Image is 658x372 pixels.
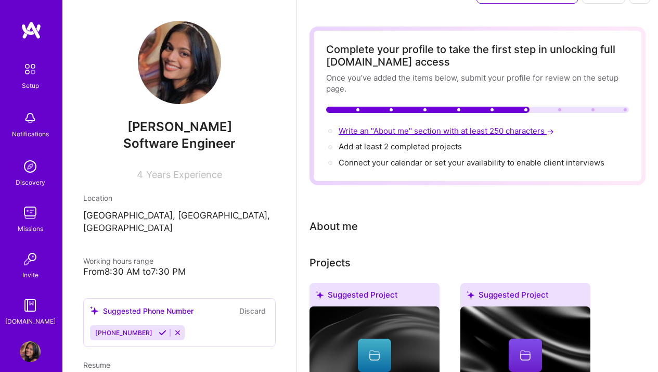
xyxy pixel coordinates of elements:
div: Add projects you've worked on [309,255,351,271]
div: About me [309,219,358,234]
span: Resume [83,361,110,369]
i: icon SuggestedTeams [316,291,324,299]
span: [PERSON_NAME] [83,119,276,135]
div: Complete your profile to take the first step in unlocking full [DOMAIN_NAME] access [326,43,629,68]
img: logo [21,21,42,40]
div: Suggested Phone Number [90,305,193,316]
span: Working hours range [83,256,153,265]
i: icon SuggestedTeams [90,306,99,315]
img: guide book [20,295,41,316]
span: Years Experience [146,169,222,180]
div: Discovery [16,177,45,188]
div: Suggested Project [309,283,440,311]
div: Invite [22,270,38,280]
span: [PHONE_NUMBER] [95,329,152,337]
div: Missions [18,223,43,234]
img: User Avatar [20,341,41,362]
span: Connect your calendar or set your availability to enable client interviews [339,158,604,168]
a: User Avatar [17,341,43,362]
i: Reject [174,329,182,337]
img: User Avatar [138,21,221,104]
img: Invite [20,249,41,270]
img: discovery [20,156,41,177]
div: Location [83,193,276,203]
div: [DOMAIN_NAME] [5,316,56,327]
span: 4 [137,169,143,180]
div: Suggested Project [460,283,590,311]
span: Software Engineer [123,136,236,151]
p: [GEOGRAPHIC_DATA], [GEOGRAPHIC_DATA], [GEOGRAPHIC_DATA] [83,210,276,235]
img: setup [19,58,41,80]
button: Discard [236,305,269,317]
i: icon SuggestedTeams [467,291,474,299]
div: Projects [309,255,351,271]
div: Once you’ve added the items below, submit your profile for review on the setup page. [326,72,629,94]
span: Add at least 2 completed projects [339,142,462,151]
span: → [547,126,554,137]
span: Write an "About me" section with at least 250 characters [339,126,556,136]
img: teamwork [20,202,41,223]
i: Accept [159,329,166,337]
div: Setup [22,80,39,91]
div: From 8:30 AM to 7:30 PM [83,266,276,277]
img: bell [20,108,41,129]
div: Notifications [12,129,49,139]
